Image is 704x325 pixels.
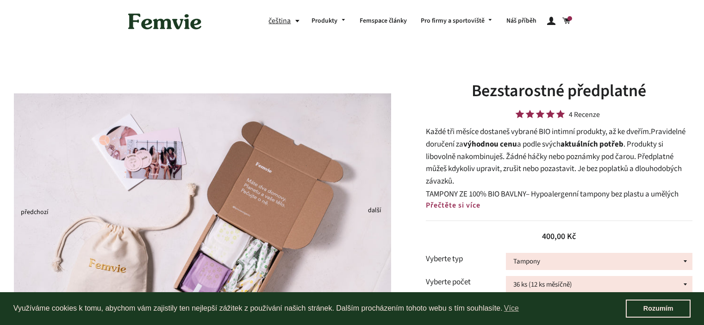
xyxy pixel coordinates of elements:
h1: Bezstarostné předplatné [426,80,692,103]
span: – Hypoalergenní tampony bez plastu a umělých barviv, vyrobeny pouze z čisté bavlny. Díky 2 veliko... [426,189,686,224]
span: a podle svých [517,139,561,150]
label: Vyberte typ [426,253,506,265]
a: Náš příběh [499,9,543,33]
a: Produkty [305,9,353,33]
button: čeština [268,15,305,27]
span: 400,00 Kč [542,231,576,242]
a: Femspace články [353,9,414,33]
span: Přečtěte si více [426,200,480,210]
a: dismiss cookie message [626,300,691,318]
span: TAMPONY ZE 100% BIO BAVLNY [426,189,526,200]
span: Využíváme cookies k tomu, abychom vám zajistily ten nejlepší zážitek z používání našich stránek. ... [13,301,626,315]
p: Každé tři měsíce dostaneš vybrané BIO intimní produkty, až ke dveřím. Produkty si libovolně nakom... [426,126,692,187]
b: aktuálních potřeb [561,139,623,150]
button: Previous [21,212,25,214]
a: Pro firmy a sportoviště [414,9,500,33]
button: Next [368,210,373,212]
img: Femvie [123,7,206,36]
a: learn more about cookies [503,301,520,315]
span: . [623,139,625,150]
b: výhodnou cenu [463,139,517,150]
span: Pravidelné doručení za [426,126,685,150]
div: 4 Recenze [569,111,600,118]
label: Vyberte počet [426,276,506,288]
